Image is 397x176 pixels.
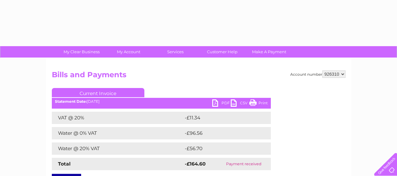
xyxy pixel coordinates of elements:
[249,99,268,108] a: Print
[58,161,71,167] strong: Total
[217,158,271,170] td: Payment received
[244,46,295,58] a: Make A Payment
[290,70,345,78] div: Account number
[52,142,183,155] td: Water @ 20% VAT
[150,46,201,58] a: Services
[185,161,206,167] strong: -£164.60
[212,99,231,108] a: PDF
[183,127,260,139] td: -£96.56
[52,99,271,104] div: [DATE]
[52,88,144,97] a: Current Invoice
[183,112,258,124] td: -£11.34
[52,70,345,82] h2: Bills and Payments
[183,142,259,155] td: -£56.70
[56,46,107,58] a: My Clear Business
[197,46,248,58] a: Customer Help
[231,99,249,108] a: CSV
[52,112,183,124] td: VAT @ 20%
[55,99,87,104] b: Statement Date:
[52,127,183,139] td: Water @ 0% VAT
[103,46,154,58] a: My Account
